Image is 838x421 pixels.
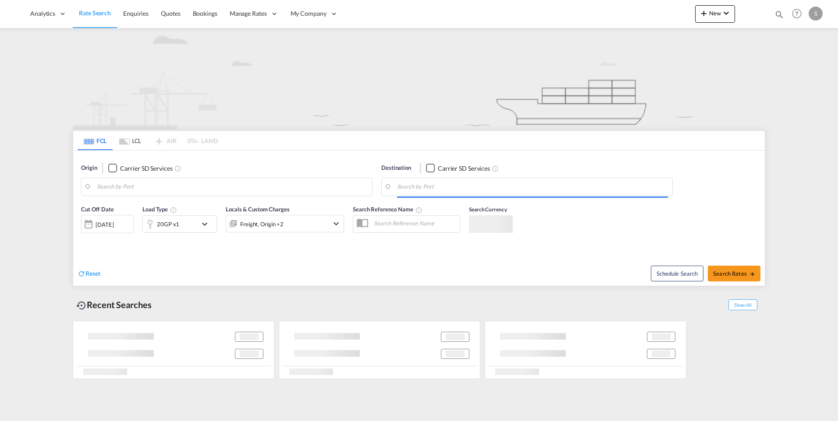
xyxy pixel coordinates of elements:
[142,206,177,213] span: Load Type
[81,232,88,244] md-datepicker: Select
[81,164,97,172] span: Origin
[789,6,809,22] div: Help
[774,10,784,23] div: icon-magnify
[240,218,284,230] div: Freight Origin Destination Dock Stuffing
[226,206,290,213] span: Locals & Custom Charges
[73,28,765,130] img: new-FCL.png
[699,8,709,18] md-icon: icon-plus 400-fg
[108,164,172,173] md-checkbox: Checkbox No Ink
[174,165,181,172] md-icon: Unchecked: Search for CY (Container Yard) services for all selected carriers.Checked : Search for...
[81,206,114,213] span: Cut Off Date
[78,131,113,150] md-tab-item: FCL
[438,164,490,173] div: Carrier SD Services
[426,164,490,173] md-checkbox: Checkbox No Ink
[96,221,114,228] div: [DATE]
[651,266,703,281] button: Note: By default Schedule search will only considerorigin ports, destination ports and cut off da...
[78,269,100,279] div: icon-refreshReset
[695,5,735,23] button: icon-plus 400-fgNewicon-chevron-down
[113,131,148,150] md-tab-item: LCL
[492,165,499,172] md-icon: Unchecked: Search for CY (Container Yard) services for all selected carriers.Checked : Search for...
[120,164,172,173] div: Carrier SD Services
[789,6,804,21] span: Help
[79,9,111,17] span: Rate Search
[809,7,823,21] div: S
[73,151,765,286] div: Origin Checkbox No InkUnchecked: Search for CY (Container Yard) services for all selected carrier...
[331,218,341,229] md-icon: icon-chevron-down
[78,131,218,150] md-pagination-wrapper: Use the left and right arrow keys to navigate between tabs
[78,270,85,277] md-icon: icon-refresh
[193,10,217,17] span: Bookings
[708,266,760,281] button: Search Ratesicon-arrow-right
[291,9,327,18] span: My Company
[226,215,344,232] div: Freight Origin Destination Dock Stuffingicon-chevron-down
[721,8,731,18] md-icon: icon-chevron-down
[81,215,134,233] div: [DATE]
[199,219,214,229] md-icon: icon-chevron-down
[73,295,155,315] div: Recent Searches
[381,164,411,172] span: Destination
[728,299,757,310] span: Show All
[170,207,177,214] md-icon: Select multiple loads to view rates
[161,10,180,17] span: Quotes
[397,180,668,193] input: Search by Port
[76,300,87,311] md-icon: icon-backup-restore
[713,270,755,277] span: Search Rates
[97,180,368,193] input: Search by Port
[157,218,179,230] div: 20GP x1
[353,206,423,213] span: Search Reference Name
[30,9,55,18] span: Analytics
[774,10,784,19] md-icon: icon-magnify
[142,215,217,233] div: 20GP x1icon-chevron-down
[369,217,460,230] input: Search Reference Name
[699,10,731,17] span: New
[230,9,267,18] span: Manage Rates
[749,271,755,277] md-icon: icon-arrow-right
[415,207,423,214] md-icon: Your search will be saved by the below given name
[85,270,100,277] span: Reset
[123,10,149,17] span: Enquiries
[469,206,507,213] span: Search Currency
